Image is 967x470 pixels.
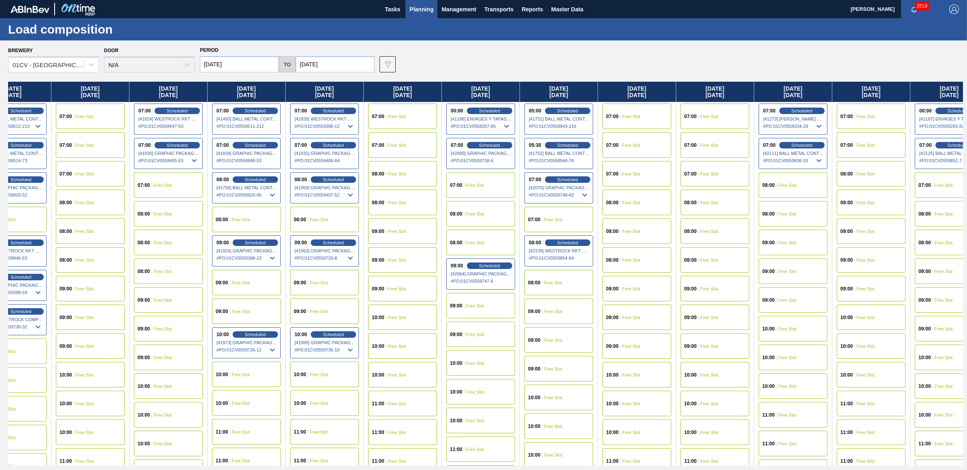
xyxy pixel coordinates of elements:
label: Door [104,48,119,53]
img: Logout [949,4,959,14]
input: mm/dd/yyyy [200,56,279,72]
h1: Load composition [8,25,152,34]
button: icon-filter-gray [380,56,396,72]
span: Planning [409,4,433,14]
span: Transports [484,4,513,14]
span: Reports [522,4,543,14]
button: Notifications [901,4,927,15]
span: Master Data [551,4,583,14]
input: mm/dd/yyyy [296,56,375,72]
img: TNhmsLtSVTkK8tSr43FrP2fwEKptu5GPRR3wAAAABJRU5ErkJggg== [11,6,49,13]
h5: to [284,61,291,68]
div: 01CV - [GEOGRAPHIC_DATA] Brewery [13,61,85,68]
span: Management [441,4,476,14]
span: 2619 [915,2,929,11]
span: Period [200,47,218,53]
label: Brewery [8,48,33,53]
img: icon-filter-gray [383,59,392,69]
span: Tasks [384,4,401,14]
